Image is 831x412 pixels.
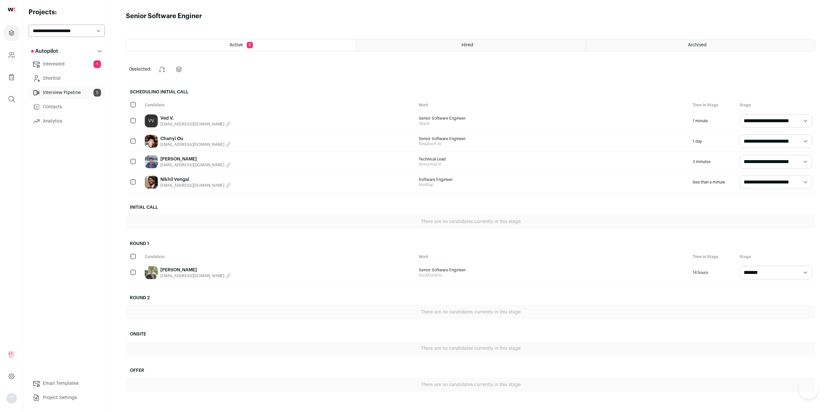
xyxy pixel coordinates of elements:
[160,135,231,142] a: Chanyi Ou
[29,377,105,390] a: Email Templates
[145,266,158,279] img: 877dcf2f142afb389f7d2a4b4a2ebfa0ae0c334ad38bf1f1149b6db2ea2c2b96
[689,111,736,131] div: 1 minute
[160,115,231,122] a: Ved V.
[126,237,815,251] h2: Round 1
[419,141,686,147] span: NinjaTech AI
[142,251,415,263] div: Candidate
[586,39,815,51] a: Archived
[93,60,101,68] span: 1
[160,142,224,147] span: [EMAIL_ADDRESS][DOMAIN_NAME]
[126,85,815,99] h2: Scheduling Initial Call
[689,251,736,263] div: Time in Stage
[126,291,815,305] h2: Round 2
[689,131,736,151] div: 1 day
[129,67,132,72] span: 0
[31,47,58,55] p: Autopilot
[419,177,686,182] span: Software Engineer
[126,363,815,378] h2: Offer
[126,215,815,229] div: There are no candidates currently in this stage
[229,43,243,47] span: Active
[4,25,19,41] a: Projects
[799,380,818,399] iframe: Help Scout Beacon - Open
[689,99,736,111] div: Time in Stage
[126,327,815,341] h2: Onsite
[689,152,736,172] div: 3 minutes
[6,393,17,404] img: nopic.png
[462,43,473,47] span: Hired
[689,263,736,283] div: 14 hours
[160,122,231,127] button: [EMAIL_ADDRESS][DOMAIN_NAME]
[160,122,224,127] span: [EMAIL_ADDRESS][DOMAIN_NAME]
[4,47,19,63] a: Company and ATS Settings
[129,66,152,73] span: selected:
[419,121,686,126] span: Apple
[160,273,231,278] button: [EMAIL_ADDRESS][DOMAIN_NAME]
[126,12,202,21] h1: Senior Software Enginer
[145,114,158,127] a: VV
[356,39,585,51] a: Hired
[142,99,415,111] div: Candidate
[29,58,105,71] a: Interested1
[145,176,158,189] img: 3b4570001cf5f8636d10339494bd87725322e02c3ff76beb0ca194d602b274d0
[415,251,689,263] div: Work
[689,172,736,192] div: less than a minute
[154,62,170,77] button: Change stage
[419,136,686,141] span: Senior Software Engineer
[415,99,689,111] div: Work
[160,142,231,147] button: [EMAIL_ADDRESS][DOMAIN_NAME]
[126,341,815,356] div: There are no candidates currently in this stage
[419,182,686,187] span: Mudflap
[29,8,105,17] h2: Projects:
[29,45,105,58] button: Autopilot
[29,115,105,128] a: Analytics
[145,135,158,148] img: f2ddf393fa9404a7b492d726e72116635320d6e739e79f77273d0ce34de74c41.jpg
[93,89,101,97] span: 5
[736,99,815,111] div: Stage
[29,100,105,113] a: Contacts
[160,273,224,278] span: [EMAIL_ADDRESS][DOMAIN_NAME]
[160,156,231,162] a: [PERSON_NAME]
[160,267,231,273] a: [PERSON_NAME]
[126,200,815,215] h2: Initial Call
[736,251,815,263] div: Stage
[419,267,686,273] span: Senior Software Engineer
[419,273,686,278] span: DuckDuckGo
[126,305,815,319] div: There are no candidates currently in this stage
[160,183,231,188] button: [EMAIL_ADDRESS][DOMAIN_NAME]
[160,162,224,168] span: [EMAIL_ADDRESS][DOMAIN_NAME]
[688,43,707,47] span: Archived
[6,393,17,404] button: Open dropdown
[247,42,253,48] span: 5
[160,183,224,188] span: [EMAIL_ADDRESS][DOMAIN_NAME]
[4,69,19,85] a: Company Lists
[29,72,105,85] a: Shortlist
[160,176,231,183] a: Nikhil Vengal
[419,157,686,162] span: Technical Lead
[419,116,686,121] span: Senior Software Engineer
[29,391,105,404] a: Project Settings
[8,8,15,11] img: wellfound-shorthand-0d5821cbd27db2630d0214b213865d53afaa358527fdda9d0ea32b1df1b89c2c.svg
[29,86,105,99] a: Interview Pipeline5
[145,155,158,168] img: ec019db78b984bf684d6ab424db75c4dfcae62151a18f304e9e584b61739056e
[126,378,815,392] div: There are no candidates currently in this stage
[419,162,686,167] span: Abnormal AI
[160,162,231,168] button: [EMAIL_ADDRESS][DOMAIN_NAME]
